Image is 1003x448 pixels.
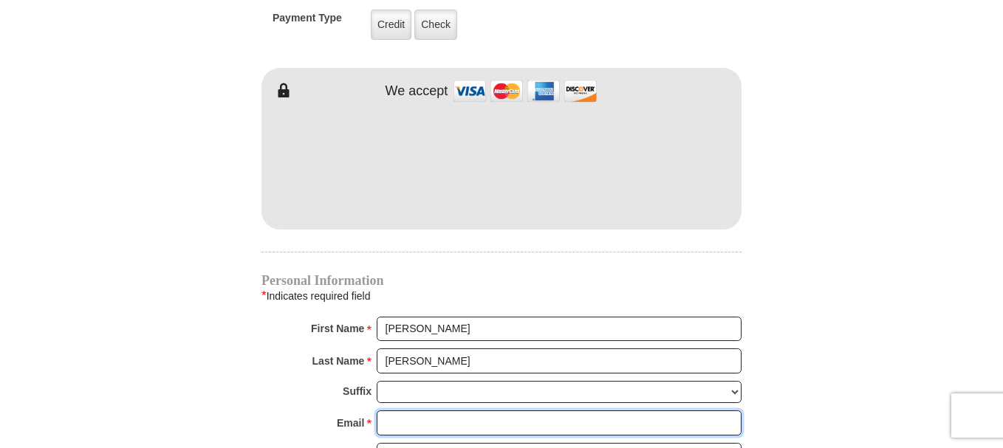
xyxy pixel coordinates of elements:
strong: Suffix [343,381,372,402]
h4: We accept [386,83,448,100]
div: Indicates required field [261,286,742,306]
strong: Email [337,413,364,433]
h5: Payment Type [273,12,342,32]
label: Credit [371,10,411,40]
strong: Last Name [312,351,365,371]
strong: First Name [311,318,364,339]
label: Check [414,10,457,40]
img: credit cards accepted [451,75,599,107]
h4: Personal Information [261,275,742,286]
